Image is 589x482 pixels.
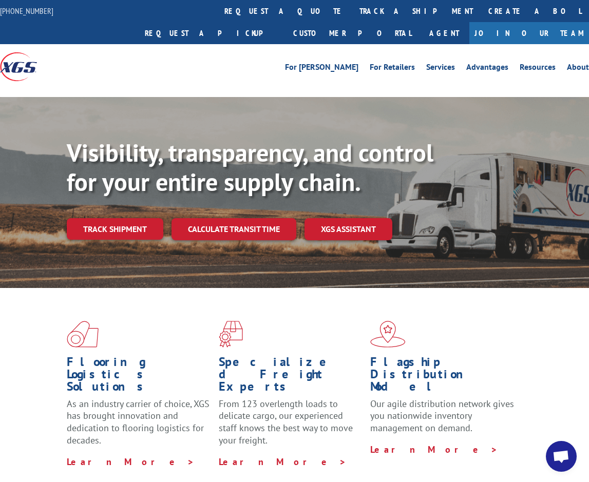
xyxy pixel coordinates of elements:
[285,63,358,74] a: For [PERSON_NAME]
[219,456,347,468] a: Learn More >
[286,22,419,44] a: Customer Portal
[305,218,392,240] a: XGS ASSISTANT
[67,137,433,198] b: Visibility, transparency, and control for your entire supply chain.
[67,321,99,348] img: xgs-icon-total-supply-chain-intelligence-red
[466,63,508,74] a: Advantages
[67,398,210,446] span: As an industry carrier of choice, XGS has brought innovation and dedication to flooring logistics...
[419,22,469,44] a: Agent
[67,218,163,240] a: Track shipment
[219,321,243,348] img: xgs-icon-focused-on-flooring-red
[172,218,296,240] a: Calculate transit time
[567,63,589,74] a: About
[137,22,286,44] a: Request a pickup
[370,63,415,74] a: For Retailers
[370,356,515,398] h1: Flagship Distribution Model
[219,356,363,398] h1: Specialized Freight Experts
[426,63,455,74] a: Services
[546,441,577,472] div: Open chat
[469,22,589,44] a: Join Our Team
[67,356,211,398] h1: Flooring Logistics Solutions
[520,63,556,74] a: Resources
[219,398,363,456] p: From 123 overlength loads to delicate cargo, our experienced staff knows the best way to move you...
[370,398,514,434] span: Our agile distribution network gives you nationwide inventory management on demand.
[67,456,195,468] a: Learn More >
[370,444,498,455] a: Learn More >
[370,321,406,348] img: xgs-icon-flagship-distribution-model-red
